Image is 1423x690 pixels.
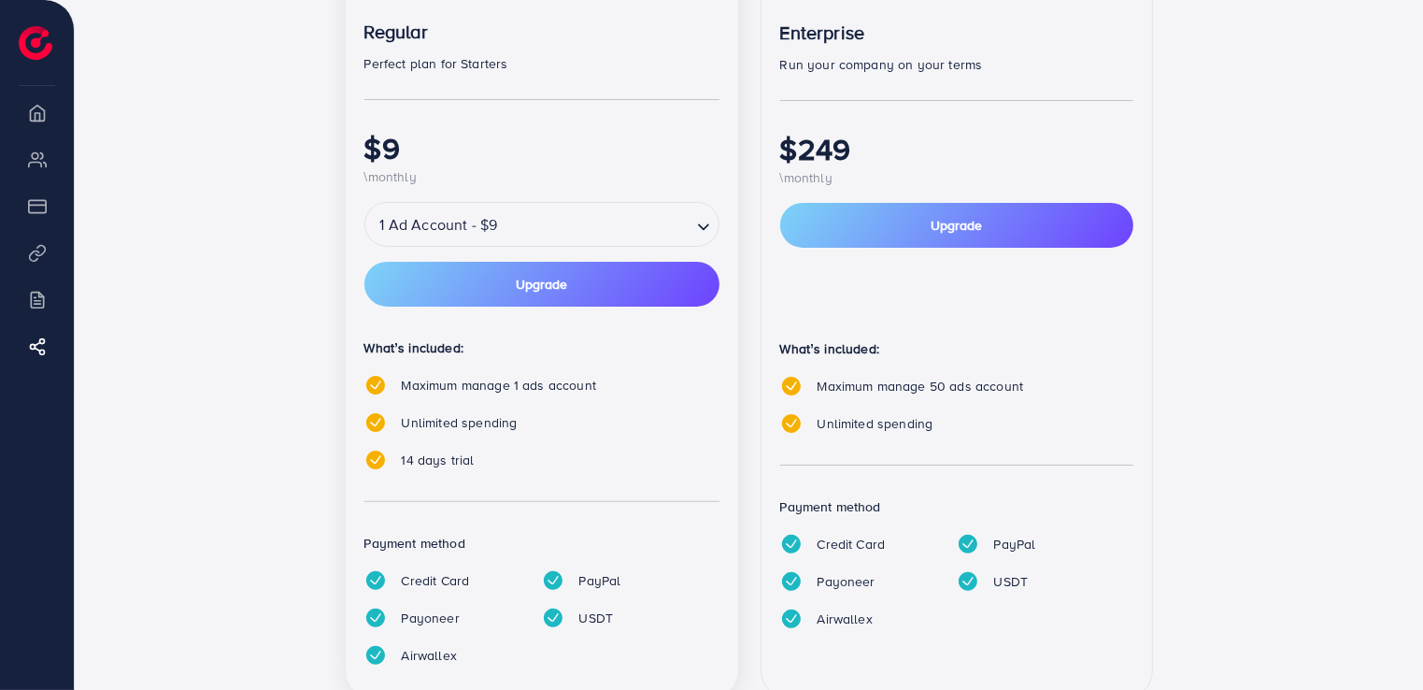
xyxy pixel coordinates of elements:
[364,644,387,667] img: tick
[780,131,1133,166] h1: $249
[994,533,1036,555] p: PayPal
[364,202,719,247] div: Search for option
[402,376,596,395] span: Maximum manage 1 ads account
[364,411,387,434] img: tick
[364,337,719,359] p: What’s included:
[364,532,719,554] p: Payment method
[377,208,502,241] span: 1 Ad Account - $9
[818,377,1024,395] span: Maximum manage 50 ads account
[780,570,803,593] img: tick
[818,414,933,433] span: Unlimited spending
[364,130,719,165] h1: $9
[402,644,457,667] p: Airwallex
[957,570,979,593] img: tick
[364,607,387,629] img: tick
[402,413,518,432] span: Unlimited spending
[818,608,873,630] p: Airwallex
[364,52,719,75] p: Perfect plan for Starters
[780,22,1133,44] p: Enterprise
[994,570,1029,593] p: USDT
[780,203,1133,248] button: Upgrade
[818,533,886,555] p: Credit Card
[503,208,689,241] input: Search for option
[780,608,803,630] img: tick
[780,338,1133,360] p: What’s included:
[780,168,832,187] span: \monthly
[364,374,387,396] img: tick
[957,533,979,555] img: tick
[931,216,982,235] span: Upgrade
[364,449,387,471] img: tick
[780,53,1133,76] p: Run your company on your terms
[780,375,803,397] img: tick
[542,569,564,592] img: tick
[780,496,1133,518] p: Payment method
[19,26,52,60] img: logo
[364,569,387,592] img: tick
[516,278,567,291] span: Upgrade
[780,533,803,555] img: tick
[579,569,621,592] p: PayPal
[818,570,875,593] p: Payoneer
[780,412,803,435] img: tick
[364,262,719,307] button: Upgrade
[364,21,719,43] p: Regular
[402,607,460,629] p: Payoneer
[542,607,564,629] img: tick
[579,607,614,629] p: USDT
[364,167,417,186] span: \monthly
[402,451,475,469] span: 14 days trial
[402,569,470,592] p: Credit Card
[1344,606,1409,676] iframe: Chat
